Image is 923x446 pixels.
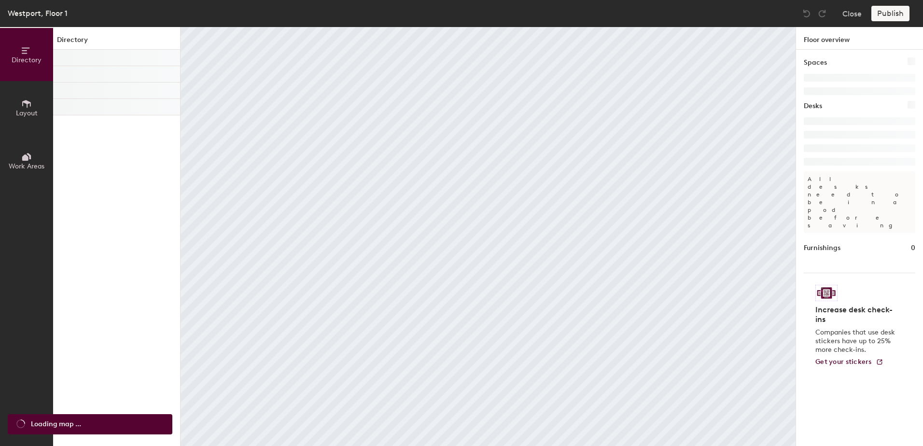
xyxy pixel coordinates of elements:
[817,9,827,18] img: Redo
[802,9,811,18] img: Undo
[815,285,838,301] img: Sticker logo
[842,6,862,21] button: Close
[12,56,42,64] span: Directory
[804,243,840,253] h1: Furnishings
[16,109,38,117] span: Layout
[815,305,898,324] h4: Increase desk check-ins
[53,35,180,50] h1: Directory
[181,27,796,446] canvas: Map
[796,27,923,50] h1: Floor overview
[815,328,898,354] p: Companies that use desk stickers have up to 25% more check-ins.
[8,7,68,19] div: Westport, Floor 1
[804,171,915,233] p: All desks need to be in a pod before saving
[911,243,915,253] h1: 0
[815,358,883,366] a: Get your stickers
[31,419,81,430] span: Loading map ...
[9,162,44,170] span: Work Areas
[804,101,822,111] h1: Desks
[815,358,872,366] span: Get your stickers
[804,57,827,68] h1: Spaces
